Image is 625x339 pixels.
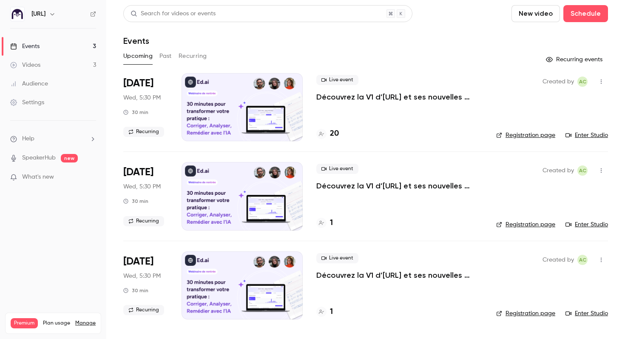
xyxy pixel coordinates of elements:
[579,255,586,265] span: AC
[123,198,148,205] div: 30 min
[496,131,555,140] a: Registration page
[11,318,38,328] span: Premium
[316,217,333,229] a: 1
[10,134,96,143] li: help-dropdown-opener
[330,217,333,229] h4: 1
[22,154,56,162] a: SpeakerHub
[123,36,149,46] h1: Events
[316,164,358,174] span: Live event
[123,287,148,294] div: 30 min
[10,98,44,107] div: Settings
[123,182,161,191] span: Wed, 5:30 PM
[316,92,483,102] a: Découvrez la V1 d’[URL] et ses nouvelles fonctionnalités !
[316,253,358,263] span: Live event
[179,49,207,63] button: Recurring
[123,73,168,141] div: Sep 17 Wed, 5:30 PM (Europe/Paris)
[316,128,339,140] a: 20
[123,109,148,116] div: 30 min
[496,220,555,229] a: Registration page
[43,320,70,327] span: Plan usage
[316,306,333,318] a: 1
[316,181,483,191] a: Découvrez la V1 d’[URL] et ses nouvelles fonctionnalités !
[565,309,608,318] a: Enter Studio
[316,270,483,280] a: Découvrez la V1 d’[URL] et ses nouvelles fonctionnalités !
[123,272,161,280] span: Wed, 5:30 PM
[316,75,358,85] span: Live event
[159,49,172,63] button: Past
[542,53,608,66] button: Recurring events
[86,174,96,181] iframe: Noticeable Trigger
[61,154,78,162] span: new
[565,220,608,229] a: Enter Studio
[565,131,608,140] a: Enter Studio
[123,251,168,319] div: Oct 1 Wed, 5:30 PM (Europe/Paris)
[511,5,560,22] button: New video
[123,305,164,315] span: Recurring
[10,42,40,51] div: Events
[330,306,333,318] h4: 1
[123,162,168,230] div: Sep 24 Wed, 5:30 PM (Europe/Paris)
[496,309,555,318] a: Registration page
[123,94,161,102] span: Wed, 5:30 PM
[543,255,574,265] span: Created by
[577,255,588,265] span: Alison Chopard
[123,165,153,179] span: [DATE]
[123,77,153,90] span: [DATE]
[11,7,24,21] img: Ed.ai
[10,80,48,88] div: Audience
[579,77,586,87] span: AC
[579,165,586,176] span: AC
[123,49,153,63] button: Upcoming
[577,165,588,176] span: Alison Chopard
[123,255,153,268] span: [DATE]
[22,173,54,182] span: What's new
[75,320,96,327] a: Manage
[577,77,588,87] span: Alison Chopard
[563,5,608,22] button: Schedule
[123,127,164,137] span: Recurring
[31,10,45,18] h6: [URL]
[123,216,164,226] span: Recurring
[543,165,574,176] span: Created by
[543,77,574,87] span: Created by
[131,9,216,18] div: Search for videos or events
[10,61,40,69] div: Videos
[22,134,34,143] span: Help
[330,128,339,140] h4: 20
